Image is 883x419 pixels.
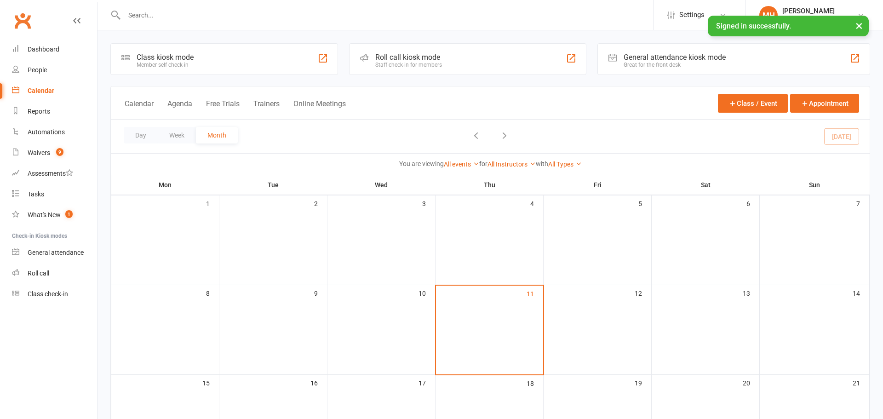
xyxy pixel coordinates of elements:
div: Class kiosk mode [137,53,194,62]
span: Signed in successfully. [716,22,791,30]
th: Thu [436,175,544,195]
div: Tasks [28,190,44,198]
div: 20 [743,375,759,390]
div: 12 [635,285,651,300]
div: MH [759,6,778,24]
input: Search... [121,9,653,22]
div: [PERSON_NAME] [782,7,835,15]
div: Assessments [28,170,73,177]
div: 21 [853,375,869,390]
strong: You are viewing [399,160,444,167]
a: Assessments [12,163,97,184]
span: 1 [65,210,73,218]
div: 8 [206,285,219,300]
div: Calendar [28,87,54,94]
button: Month [196,127,238,143]
button: Day [124,127,158,143]
div: 14 [853,285,869,300]
div: 17 [419,375,435,390]
div: 7 [856,195,869,211]
span: 9 [56,148,63,156]
a: Reports [12,101,97,122]
div: 5 [638,195,651,211]
div: 10 [419,285,435,300]
div: 19 [635,375,651,390]
a: People [12,60,97,80]
div: People [28,66,47,74]
button: Week [158,127,196,143]
button: Agenda [167,99,192,119]
a: Class kiosk mode [12,284,97,304]
div: 11 [527,286,543,301]
button: Trainers [253,99,280,119]
a: All events [444,161,479,168]
button: Appointment [790,94,859,113]
th: Fri [544,175,652,195]
div: Dashboard [28,46,59,53]
strong: with [536,160,548,167]
div: Roll call [28,270,49,277]
a: All Types [548,161,582,168]
div: Waivers [28,149,50,156]
a: Tasks [12,184,97,205]
strong: for [479,160,487,167]
div: 6 [746,195,759,211]
button: Class / Event [718,94,788,113]
div: 15 [202,375,219,390]
div: Staff check-in for members [375,62,442,68]
th: Wed [327,175,436,195]
div: Class check-in [28,290,68,298]
div: 9 [314,285,327,300]
div: 16 [310,375,327,390]
span: Settings [679,5,705,25]
button: Calendar [125,99,154,119]
a: Dashboard [12,39,97,60]
div: Aerialize [782,15,835,23]
a: General attendance kiosk mode [12,242,97,263]
div: Roll call kiosk mode [375,53,442,62]
div: 1 [206,195,219,211]
div: 18 [527,375,543,390]
div: 3 [422,195,435,211]
th: Tue [219,175,327,195]
div: 4 [530,195,543,211]
div: General attendance [28,249,84,256]
th: Mon [111,175,219,195]
button: × [851,16,867,35]
button: Free Trials [206,99,240,119]
div: Automations [28,128,65,136]
div: Great for the front desk [624,62,726,68]
a: All Instructors [487,161,536,168]
div: What's New [28,211,61,218]
th: Sun [760,175,870,195]
a: Waivers 9 [12,143,97,163]
a: Automations [12,122,97,143]
div: 13 [743,285,759,300]
a: Clubworx [11,9,34,32]
button: Online Meetings [293,99,346,119]
div: General attendance kiosk mode [624,53,726,62]
a: Calendar [12,80,97,101]
div: Reports [28,108,50,115]
div: Member self check-in [137,62,194,68]
a: Roll call [12,263,97,284]
a: What's New1 [12,205,97,225]
th: Sat [652,175,760,195]
div: 2 [314,195,327,211]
